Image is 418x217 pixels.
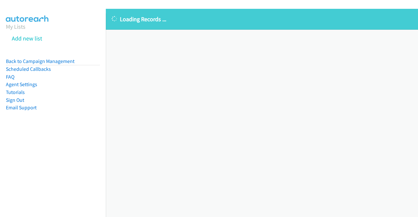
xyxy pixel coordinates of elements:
a: Agent Settings [6,81,37,87]
a: Add new list [12,35,42,42]
a: Tutorials [6,89,25,95]
p: Loading Records ... [112,15,412,23]
a: Email Support [6,104,37,111]
a: Sign Out [6,97,24,103]
a: Back to Campaign Management [6,58,74,64]
a: Scheduled Callbacks [6,66,51,72]
a: FAQ [6,74,14,80]
a: My Lists [6,23,25,30]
